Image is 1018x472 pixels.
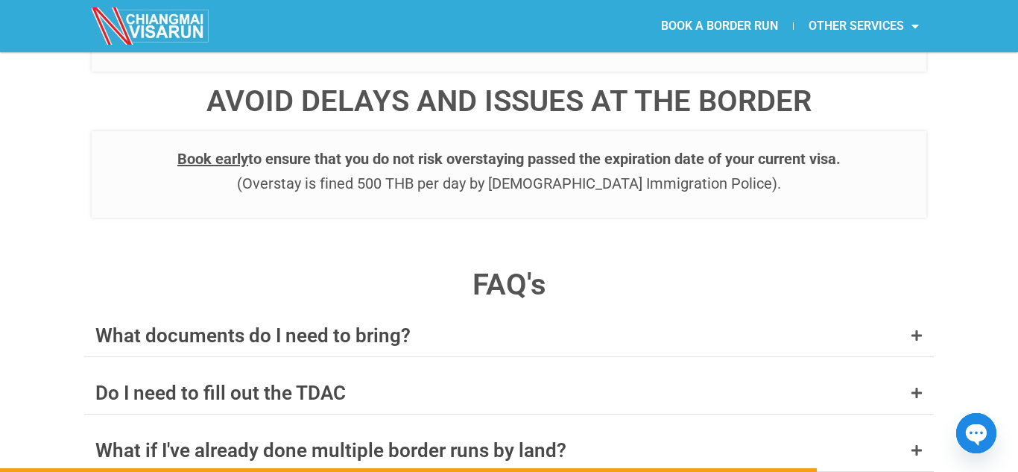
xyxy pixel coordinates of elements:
[84,270,934,300] h4: FAQ's
[794,9,934,43] a: OTHER SERVICES
[646,9,793,43] a: BOOK A BORDER RUN
[95,383,346,403] div: Do I need to fill out the TDAC
[95,326,411,345] div: What documents do I need to bring?
[177,150,841,168] b: to ensure that you do not risk overstaying passed the expiration date of your current visa.
[92,86,926,116] h4: AVOID DELAYS AND ISSUES AT THE BORDER
[177,150,248,168] u: Book early
[237,174,781,192] span: (Overstay is fined 500 THB per day by [DEMOGRAPHIC_DATA] Immigration Police).
[509,9,934,43] nav: Menu
[95,441,566,460] div: What if I've already done multiple border runs by land?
